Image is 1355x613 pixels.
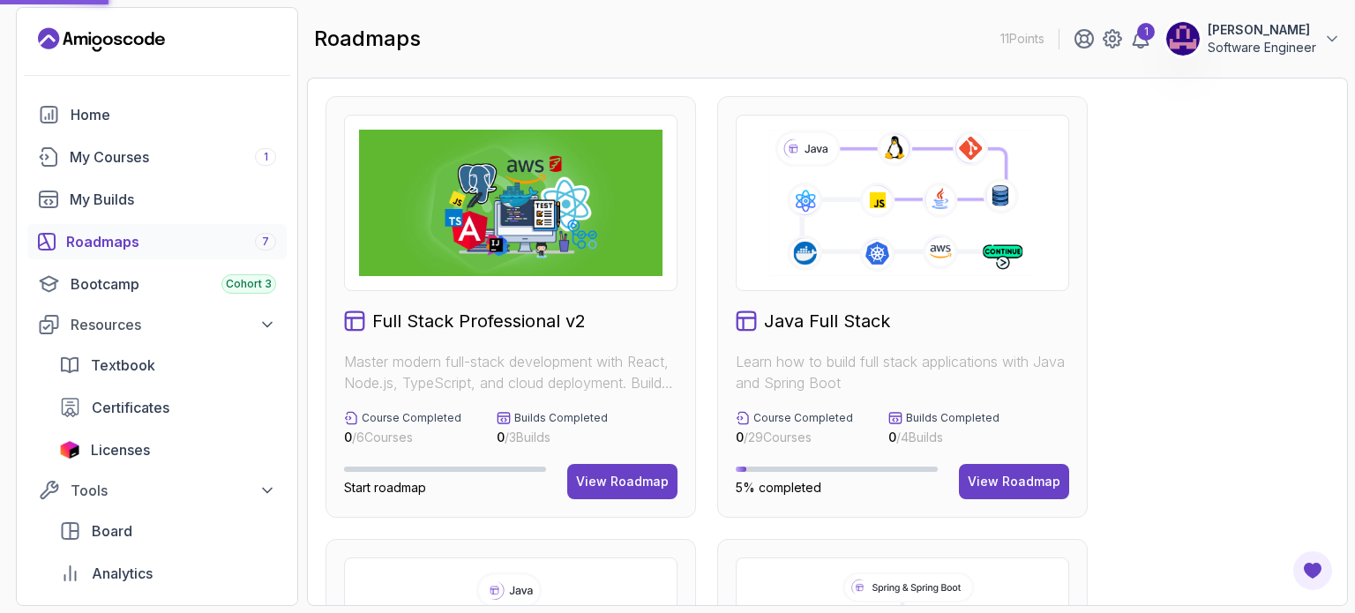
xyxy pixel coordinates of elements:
[70,146,276,168] div: My Courses
[968,473,1060,490] div: View Roadmap
[736,480,821,495] span: 5% completed
[1208,39,1316,56] p: Software Engineer
[27,182,287,217] a: builds
[49,513,287,549] a: board
[576,473,669,490] div: View Roadmap
[27,97,287,132] a: home
[514,411,608,425] p: Builds Completed
[497,429,608,446] p: / 3 Builds
[314,25,421,53] h2: roadmaps
[344,351,677,393] p: Master modern full-stack development with React, Node.js, TypeScript, and cloud deployment. Build...
[764,309,890,333] h2: Java Full Stack
[736,429,853,446] p: / 29 Courses
[1166,22,1200,56] img: user profile image
[92,520,132,542] span: Board
[497,430,505,445] span: 0
[959,464,1069,499] button: View Roadmap
[264,150,268,164] span: 1
[38,26,165,54] a: Landing page
[70,189,276,210] div: My Builds
[1137,23,1155,41] div: 1
[1208,21,1316,39] p: [PERSON_NAME]
[71,273,276,295] div: Bootcamp
[567,464,677,499] button: View Roadmap
[344,480,426,495] span: Start roadmap
[753,411,853,425] p: Course Completed
[59,441,80,459] img: jetbrains icon
[91,355,155,376] span: Textbook
[888,430,896,445] span: 0
[736,430,744,445] span: 0
[91,439,150,460] span: Licenses
[344,429,461,446] p: / 6 Courses
[92,563,153,584] span: Analytics
[71,480,276,501] div: Tools
[49,348,287,383] a: textbook
[49,556,287,591] a: analytics
[362,411,461,425] p: Course Completed
[1165,21,1341,56] button: user profile image[PERSON_NAME]Software Engineer
[736,351,1069,393] p: Learn how to build full stack applications with Java and Spring Boot
[27,309,287,340] button: Resources
[372,309,586,333] h2: Full Stack Professional v2
[1000,30,1044,48] p: 11 Points
[27,266,287,302] a: bootcamp
[1130,28,1151,49] a: 1
[27,224,287,259] a: roadmaps
[888,429,999,446] p: / 4 Builds
[49,432,287,467] a: licenses
[906,411,999,425] p: Builds Completed
[92,397,169,418] span: Certificates
[71,314,276,335] div: Resources
[49,390,287,425] a: certificates
[344,430,352,445] span: 0
[226,277,272,291] span: Cohort 3
[1291,549,1334,592] button: Open Feedback Button
[71,104,276,125] div: Home
[66,231,276,252] div: Roadmaps
[27,475,287,506] button: Tools
[359,130,663,276] img: Full Stack Professional v2
[262,235,269,249] span: 7
[27,139,287,175] a: courses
